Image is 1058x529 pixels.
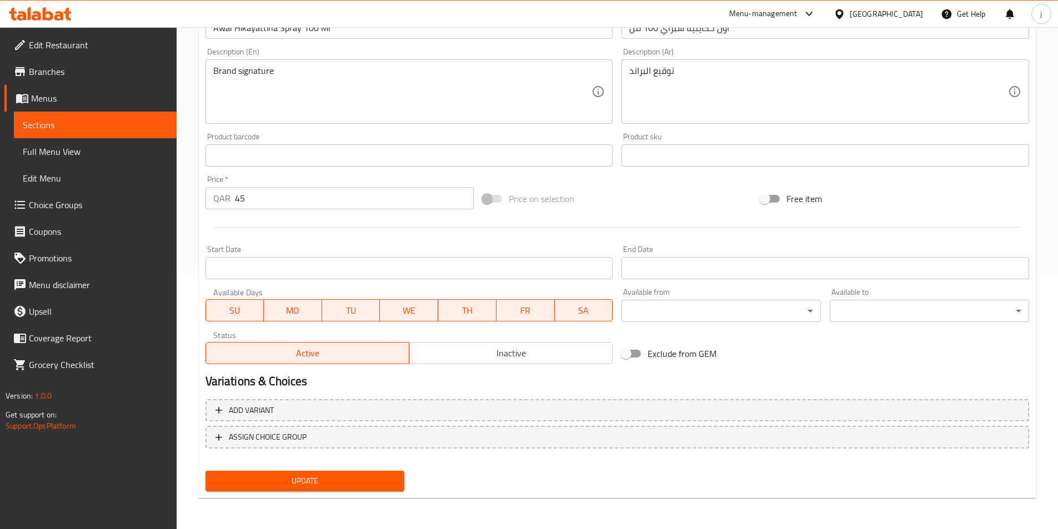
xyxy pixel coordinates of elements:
a: Branches [4,58,177,85]
span: Exclude from GEM [648,347,716,360]
span: MO [268,303,318,319]
span: Grocery Checklist [29,358,168,371]
span: Get support on: [6,407,57,422]
a: Sections [14,112,177,138]
button: FR [497,299,555,321]
a: Full Menu View [14,138,177,165]
button: Inactive [409,342,613,364]
span: Coupons [29,225,168,238]
span: Menus [31,92,168,105]
span: Price on selection [509,192,574,205]
button: Active [205,342,409,364]
button: Update [205,471,405,491]
a: Menus [4,85,177,112]
span: Choice Groups [29,198,168,211]
div: [GEOGRAPHIC_DATA] [850,8,923,20]
span: SA [559,303,609,319]
a: Promotions [4,245,177,271]
span: Full Menu View [23,145,168,158]
button: SU [205,299,264,321]
textarea: توقيع البراند [629,66,1008,118]
span: TU [327,303,376,319]
span: Update [214,474,396,488]
span: Upsell [29,305,168,318]
span: Edit Menu [23,172,168,185]
span: j [1040,8,1042,20]
button: SA [555,299,613,321]
span: Edit Restaurant [29,38,168,52]
input: Enter name En [205,17,613,39]
span: WE [384,303,434,319]
button: WE [380,299,438,321]
a: Choice Groups [4,192,177,218]
span: TH [443,303,492,319]
button: Add variant [205,399,1029,422]
span: 1.0.0 [34,389,52,403]
a: Edit Restaurant [4,32,177,58]
span: Version: [6,389,33,403]
div: Menu-management [729,7,798,21]
input: Please enter product sku [621,144,1029,167]
a: Coverage Report [4,325,177,351]
span: ASSIGN CHOICE GROUP [229,430,307,444]
a: Grocery Checklist [4,351,177,378]
span: SU [210,303,260,319]
input: Enter name Ar [621,17,1029,39]
textarea: Brand signature [213,66,592,118]
a: Edit Menu [14,165,177,192]
span: Branches [29,65,168,78]
button: MO [264,299,322,321]
div: ​ [830,300,1029,322]
a: Menu disclaimer [4,271,177,298]
span: Menu disclaimer [29,278,168,291]
a: Support.OpsPlatform [6,419,76,433]
span: Inactive [414,345,608,361]
input: Please enter product barcode [205,144,613,167]
span: Sections [23,118,168,132]
span: Promotions [29,251,168,265]
span: FR [501,303,550,319]
button: ASSIGN CHOICE GROUP [205,426,1029,449]
span: Coverage Report [29,331,168,345]
p: QAR [213,192,230,205]
a: Upsell [4,298,177,325]
span: Free item [786,192,822,205]
input: Please enter price [235,187,474,209]
button: TH [438,299,497,321]
h2: Variations & Choices [205,373,1029,390]
div: ​ [621,300,821,322]
span: Active [210,345,405,361]
button: TU [322,299,380,321]
a: Coupons [4,218,177,245]
span: Add variant [229,404,274,417]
